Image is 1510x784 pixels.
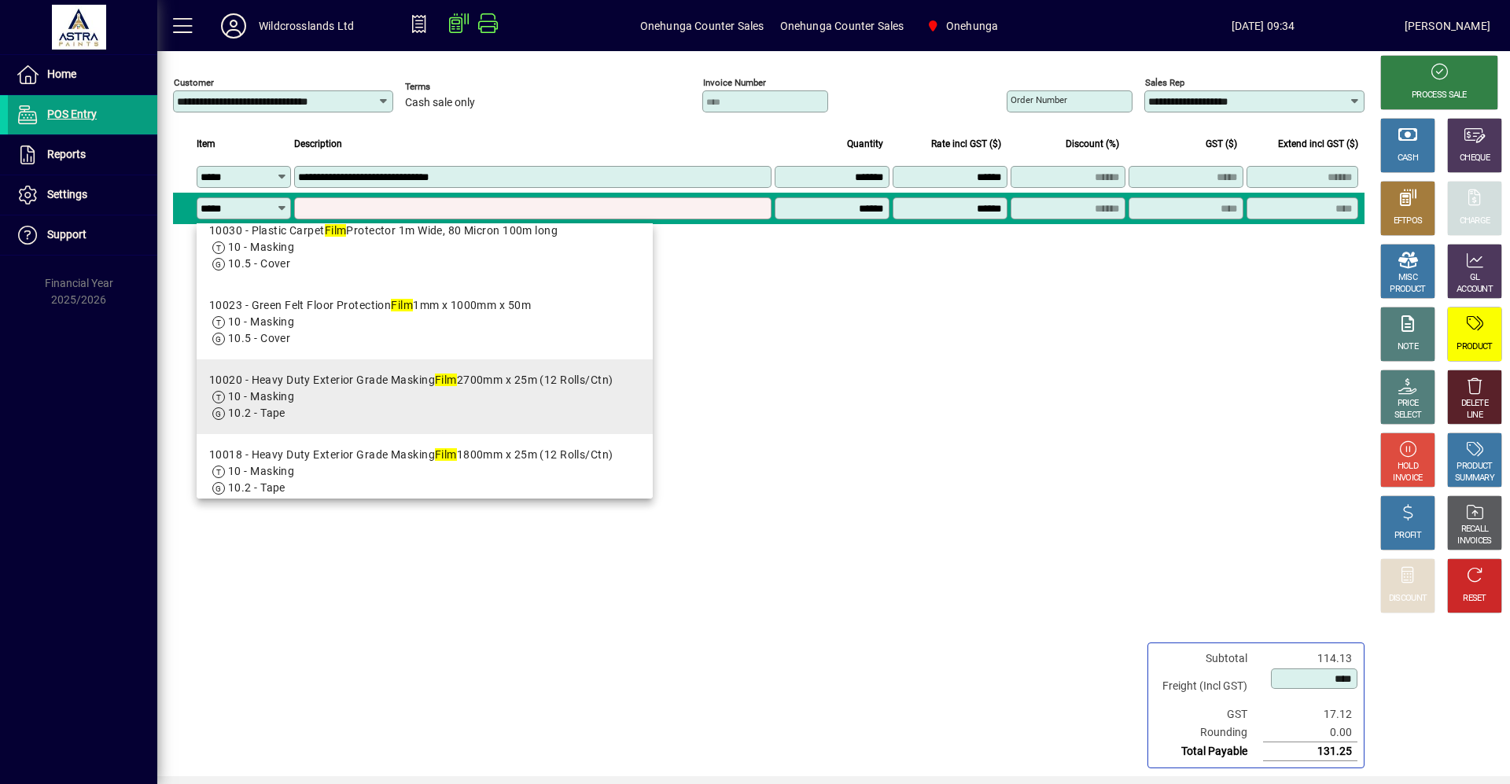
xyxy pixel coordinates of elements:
[228,481,285,494] span: 10.2 - Tape
[209,297,531,314] div: 10023 - Green Felt Floor Protection 1mm x 1000mm x 50m
[47,148,86,160] span: Reports
[1460,215,1490,227] div: CHARGE
[1263,650,1357,668] td: 114.13
[8,55,157,94] a: Home
[1470,272,1480,284] div: GL
[1412,90,1467,101] div: PROCESS SALE
[780,13,904,39] span: Onehunga Counter Sales
[174,77,214,88] mat-label: Customer
[931,135,1001,153] span: Rate incl GST ($)
[1393,473,1422,484] div: INVOICE
[259,13,354,39] div: Wildcrosslands Ltd
[1278,135,1358,153] span: Extend incl GST ($)
[1398,398,1419,410] div: PRICE
[1457,341,1492,353] div: PRODUCT
[405,97,475,109] span: Cash sale only
[1155,742,1263,761] td: Total Payable
[197,434,653,509] mat-option: 10018 - Heavy Duty Exterior Grade Masking Film 1800mm x 25m (12 Rolls/Ctn)
[1457,284,1493,296] div: ACCOUNT
[1145,77,1184,88] mat-label: Sales rep
[640,13,764,39] span: Onehunga Counter Sales
[1263,723,1357,742] td: 0.00
[209,223,558,239] div: 10030 - Plastic Carpet Protector 1m Wide, 80 Micron 100m long
[325,224,347,237] em: Film
[1155,650,1263,668] td: Subtotal
[47,108,97,120] span: POS Entry
[919,12,1004,40] span: Onehunga
[228,407,285,419] span: 10.2 - Tape
[435,374,457,386] em: Film
[1463,593,1486,605] div: RESET
[1394,530,1421,542] div: PROFIT
[47,228,87,241] span: Support
[209,447,613,463] div: 10018 - Heavy Duty Exterior Grade Masking 1800mm x 25m (12 Rolls/Ctn)
[1206,135,1237,153] span: GST ($)
[1457,536,1491,547] div: INVOICES
[8,135,157,175] a: Reports
[391,299,413,311] em: Film
[208,12,259,40] button: Profile
[1155,668,1263,705] td: Freight (Incl GST)
[1457,461,1492,473] div: PRODUCT
[294,135,342,153] span: Description
[1121,13,1404,39] span: [DATE] 09:34
[1263,742,1357,761] td: 131.25
[1455,473,1494,484] div: SUMMARY
[228,390,294,403] span: 10 - Masking
[1394,215,1423,227] div: EFTPOS
[1398,153,1418,164] div: CASH
[197,210,653,285] mat-option: 10030 - Plastic Carpet Film Protector 1m Wide, 80 Micron 100m long
[1155,723,1263,742] td: Rounding
[8,215,157,255] a: Support
[703,77,766,88] mat-label: Invoice number
[1389,593,1427,605] div: DISCOUNT
[435,448,457,461] em: Film
[847,135,883,153] span: Quantity
[47,188,87,201] span: Settings
[1263,705,1357,723] td: 17.12
[1011,94,1067,105] mat-label: Order number
[197,285,653,359] mat-option: 10023 - Green Felt Floor Protection Film 1mm x 1000mm x 50m
[228,315,294,328] span: 10 - Masking
[1155,705,1263,723] td: GST
[1390,284,1425,296] div: PRODUCT
[1066,135,1119,153] span: Discount (%)
[1460,153,1490,164] div: CHEQUE
[8,175,157,215] a: Settings
[1461,524,1489,536] div: RECALL
[405,82,499,92] span: Terms
[1398,341,1418,353] div: NOTE
[197,135,215,153] span: Item
[1405,13,1490,39] div: [PERSON_NAME]
[209,372,613,388] div: 10020 - Heavy Duty Exterior Grade Masking 2700mm x 25m (12 Rolls/Ctn)
[197,359,653,434] mat-option: 10020 - Heavy Duty Exterior Grade Masking Film 2700mm x 25m (12 Rolls/Ctn)
[228,465,294,477] span: 10 - Masking
[1394,410,1422,421] div: SELECT
[228,332,290,344] span: 10.5 - Cover
[1461,398,1488,410] div: DELETE
[228,257,290,270] span: 10.5 - Cover
[946,13,998,39] span: Onehunga
[1467,410,1482,421] div: LINE
[228,241,294,253] span: 10 - Masking
[47,68,76,80] span: Home
[1398,461,1418,473] div: HOLD
[1398,272,1417,284] div: MISC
